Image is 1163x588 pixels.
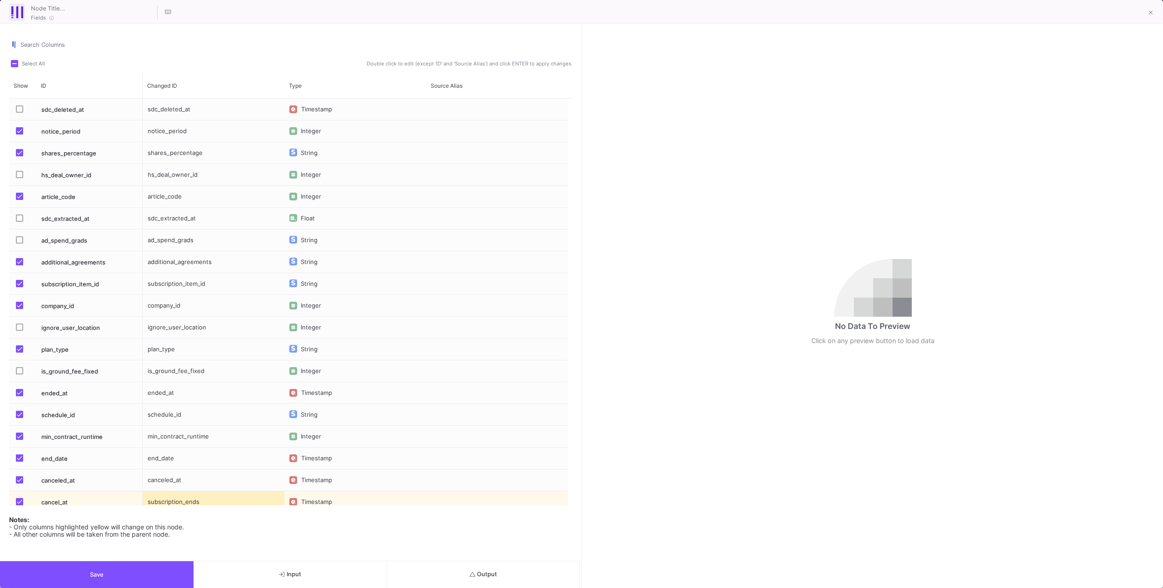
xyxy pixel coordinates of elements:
[143,360,284,382] div: is_ground_fee_fixed
[143,382,284,404] div: ended_at
[301,448,336,469] div: Timestamp
[147,82,177,89] span: Changed ID
[301,186,325,208] div: Integer
[143,251,568,273] div: Press SPACE to select this row.
[22,60,45,67] span: Select All
[36,339,143,360] div: plan_type
[301,317,325,339] div: Integer
[36,317,143,338] div: ignore_user_location
[143,491,568,513] div: Press SPACE to select this row.
[143,360,568,382] div: Press SPACE to select this row.
[9,317,143,339] div: Press SPACE to select this row.
[143,120,568,142] div: Press SPACE to select this row.
[9,251,143,273] div: Press SPACE to select this row.
[36,186,143,207] div: article_code
[9,273,143,295] div: Press SPACE to select this row.
[9,448,143,469] div: Press SPACE to select this row.
[143,382,568,404] div: Press SPACE to select this row.
[301,491,336,513] div: Timestamp
[301,469,336,491] div: Timestamp
[143,120,284,142] div: notice_period
[301,120,325,142] div: Integer
[36,469,143,491] div: canceled_at
[9,404,143,426] div: Press SPACE to select this row.
[143,469,568,491] div: Press SPACE to select this row.
[9,426,143,448] div: Press SPACE to select this row.
[9,120,143,142] div: Press SPACE to select this row.
[143,404,284,425] div: schedule_id
[301,339,322,360] div: String
[143,426,568,448] div: Press SPACE to select this row.
[36,404,143,425] div: schedule_id
[9,186,143,208] div: Press SPACE to select this row.
[301,208,319,229] div: Float
[143,491,284,513] div: subscription_ends
[36,229,143,251] div: ad_spend_grads
[470,571,497,578] span: Output
[143,229,568,251] div: Press SPACE to select this row.
[36,251,143,273] div: additional_agreements
[143,186,568,208] div: Press SPACE to select this row.
[143,317,284,338] div: ignore_user_location
[143,164,284,185] div: hs_deal_owner_id
[365,60,572,67] span: Double click to edit (except 'ID' and 'Source Alias') and click ENTER to apply changes
[9,491,143,513] div: Press SPACE to select this row.
[20,41,572,49] input: Search for Name, Type, etc.
[143,339,284,360] div: plan_type
[143,295,568,317] div: Press SPACE to select this row.
[9,469,143,491] div: Press SPACE to select this row.
[36,491,143,513] div: cancel_at
[289,82,302,89] span: Type
[143,208,284,229] div: sdc_extracted_at
[143,426,284,447] div: min_contract_runtime
[834,259,912,317] img: no-data.svg
[36,426,143,447] div: min_contract_runtime
[143,295,284,316] div: company_id
[36,360,143,382] div: is_ground_fee_fixed
[143,186,284,207] div: article_code
[9,164,143,186] div: Press SPACE to select this row.
[143,99,568,120] div: Press SPACE to select this row.
[9,229,143,251] div: Press SPACE to select this row.
[143,273,284,294] div: subscription_item_id
[143,404,568,426] div: Press SPACE to select this row.
[387,561,581,588] button: Output
[9,360,143,382] div: Press SPACE to select this row.
[36,120,143,142] div: notice_period
[301,360,325,382] div: Integer
[36,448,143,469] div: end_date
[36,273,143,294] div: subscription_item_id
[811,336,934,346] div: Click on any preview button to load data
[143,448,284,469] div: end_date
[159,3,177,21] button: Hotkeys List
[9,99,143,120] div: Press SPACE to select this row.
[431,82,462,89] span: Source Alias
[9,142,143,164] div: Press SPACE to select this row.
[11,6,23,18] img: fields-ui.svg
[143,142,284,164] div: shares_percentage
[301,99,336,120] div: Timestamp
[143,99,284,120] div: sdc_deleted_at
[36,142,143,164] div: shares_percentage
[301,251,322,273] div: String
[9,382,143,404] div: Press SPACE to select this row.
[301,426,325,448] div: Integer
[29,2,156,14] input: Node Title...
[9,511,572,538] div: - Only columns highlighted yellow will change on this node. - All other columns will be taken fro...
[301,142,322,164] div: String
[36,208,143,229] div: sdc_extracted_at
[301,229,322,251] div: String
[301,295,325,317] div: Integer
[41,82,46,89] span: ID
[31,14,46,21] span: Fields
[194,561,387,588] button: Input
[301,164,325,186] div: Integer
[9,208,143,229] div: Press SPACE to select this row.
[301,382,336,404] div: Timestamp
[143,317,568,339] div: Press SPACE to select this row.
[143,273,568,295] div: Press SPACE to select this row.
[301,273,322,295] div: String
[143,339,568,360] div: Press SPACE to select this row.
[9,41,18,49] img: columns.svg
[36,295,143,316] div: company_id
